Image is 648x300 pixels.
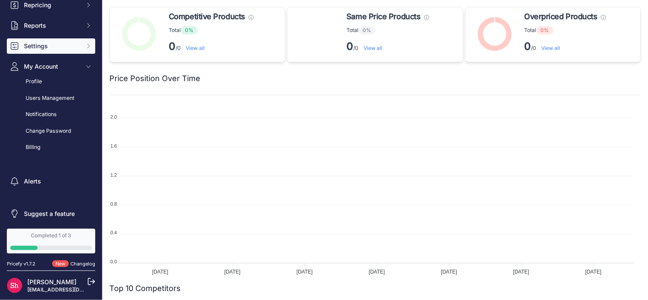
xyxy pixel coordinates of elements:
[224,269,240,275] tspan: [DATE]
[7,174,95,189] a: Alerts
[111,143,117,149] tspan: 1.6
[441,269,457,275] tspan: [DATE]
[109,283,181,294] h2: Top 10 Competitors
[7,91,95,106] a: Users Management
[7,38,95,54] button: Settings
[346,40,353,52] strong: 0
[542,45,560,51] a: View all
[7,206,95,221] a: Suggest a feature
[525,40,606,53] p: /0
[24,42,80,50] span: Settings
[169,11,245,23] span: Competitive Products
[7,140,95,155] a: Billing
[513,269,530,275] tspan: [DATE]
[24,1,80,9] span: Repricing
[7,107,95,122] a: Notifications
[586,269,602,275] tspan: [DATE]
[358,26,375,35] span: 0%
[525,11,598,23] span: Overpriced Products
[24,62,80,71] span: My Account
[169,40,254,53] p: /0
[364,45,382,51] a: View all
[181,26,198,35] span: 0%
[111,259,117,265] tspan: 0.0
[152,269,168,275] tspan: [DATE]
[525,40,531,52] strong: 0
[369,269,385,275] tspan: [DATE]
[7,59,95,74] button: My Account
[111,201,117,207] tspan: 0.8
[111,230,117,236] tspan: 0.4
[52,260,69,268] span: New
[346,26,429,35] p: Total
[10,232,92,239] div: Completed 1 of 3
[169,26,254,35] p: Total
[7,124,95,139] a: Change Password
[537,26,554,35] span: 0%
[111,172,117,178] tspan: 1.2
[7,260,35,268] div: Pricefy v1.7.2
[7,229,95,253] a: Completed 1 of 3
[525,26,606,35] p: Total
[27,278,76,285] a: [PERSON_NAME]
[186,45,205,51] a: View all
[7,18,95,33] button: Reports
[346,11,420,23] span: Same Price Products
[27,286,117,293] a: [EMAIL_ADDRESS][DOMAIN_NAME]
[24,21,80,30] span: Reports
[7,74,95,89] a: Profile
[296,269,313,275] tspan: [DATE]
[346,40,429,53] p: /0
[70,261,95,267] a: Changelog
[109,73,200,84] h2: Price Position Over Time
[111,115,117,120] tspan: 2.0
[169,40,176,52] strong: 0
